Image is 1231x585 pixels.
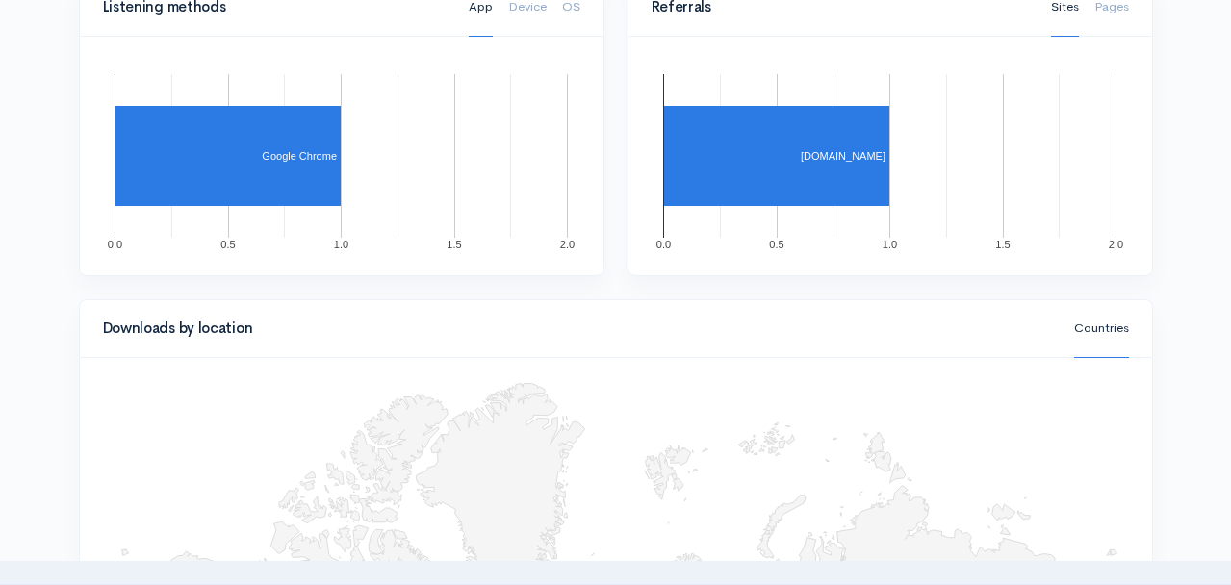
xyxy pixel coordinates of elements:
text: 1.5 [995,239,1010,250]
a: Countries [1074,299,1129,358]
svg: A chart. [103,60,580,252]
text: 2.0 [1108,239,1122,250]
h4: Downloads by location [103,320,1051,337]
text: 0.5 [769,239,783,250]
text: 2.0 [559,239,574,250]
text: 0.0 [655,239,670,250]
text: 1.5 [447,239,461,250]
text: 1.0 [882,239,896,250]
text: [DOMAIN_NAME] [800,150,885,162]
text: 0.0 [107,239,121,250]
svg: A chart. [652,60,1129,252]
text: 0.5 [220,239,235,250]
text: 1.0 [333,239,347,250]
text: Google Chrome [262,150,337,162]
